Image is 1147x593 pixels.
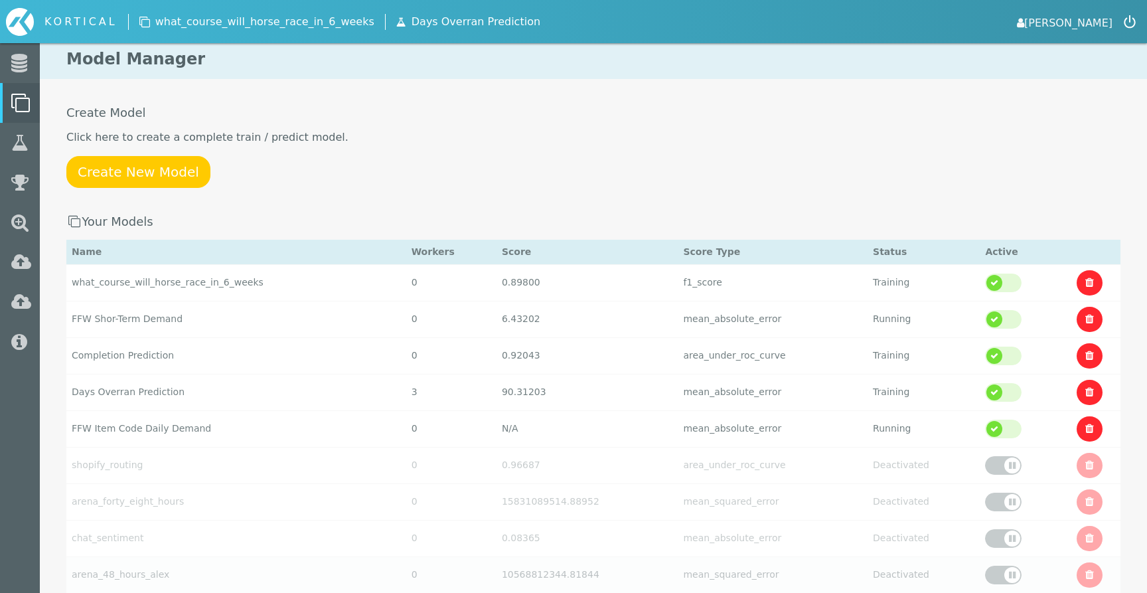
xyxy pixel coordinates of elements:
[497,520,678,556] td: 0.08365
[678,447,868,483] td: area_under_roc_curve
[66,410,406,447] td: FFW Item Code Daily Demand
[406,410,497,447] td: 0
[406,556,497,593] td: 0
[873,350,909,361] span: Training
[678,556,868,593] td: mean_squared_error
[44,14,117,30] div: KORTICAL
[497,556,678,593] td: 10568812344.81844
[678,239,868,264] th: Score Type
[873,386,909,397] span: Training
[406,337,497,374] td: 0
[497,301,678,337] td: 6.43202
[6,8,128,36] a: KORTICAL
[6,8,128,36] div: Home
[1017,13,1112,31] a: [PERSON_NAME]
[678,301,868,337] td: mean_absolute_error
[873,313,911,324] span: Running
[873,569,929,580] span: Deactivated
[406,374,497,410] td: 3
[66,483,406,520] td: arena_forty_eight_hours
[406,239,497,264] th: Workers
[873,496,929,507] span: Deactivated
[873,277,909,288] span: Training
[66,337,406,374] td: Completion Prediction
[980,239,1059,264] th: Active
[66,374,406,410] td: Days Overran Prediction
[873,533,929,543] span: Deactivated
[678,337,868,374] td: area_under_roc_curve
[40,40,1147,79] h1: Model Manager
[868,239,980,264] th: Status
[678,520,868,556] td: mean_absolute_error
[497,410,678,447] td: N/A
[497,374,678,410] td: 90.31203
[66,264,406,301] td: what_course_will_horse_race_in_6_weeks
[678,264,868,301] td: f1_score
[1124,15,1136,29] img: icon-logout.svg
[66,156,210,188] a: Create New Model
[497,447,678,483] td: 0.96687
[66,556,406,593] td: arena_48_hours_alex
[6,8,34,36] img: icon-kortical.svg
[678,410,868,447] td: mean_absolute_error
[66,239,406,264] th: Name
[497,239,678,264] th: Score
[678,483,868,520] td: mean_squared_error
[873,460,929,470] span: Deactivated
[678,374,868,410] td: mean_absolute_error
[873,423,911,434] span: Running
[66,129,1120,145] p: Click here to create a complete train / predict model.
[66,214,1120,229] h2: Your Models
[406,264,497,301] td: 0
[406,520,497,556] td: 0
[406,301,497,337] td: 0
[406,483,497,520] td: 0
[66,106,1120,120] h2: Create Model
[66,520,406,556] td: chat_sentiment
[497,264,678,301] td: 0.89800
[406,447,497,483] td: 0
[66,447,406,483] td: shopify_routing
[497,337,678,374] td: 0.92043
[497,483,678,520] td: 15831089514.88952
[66,301,406,337] td: FFW Shor-Term Demand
